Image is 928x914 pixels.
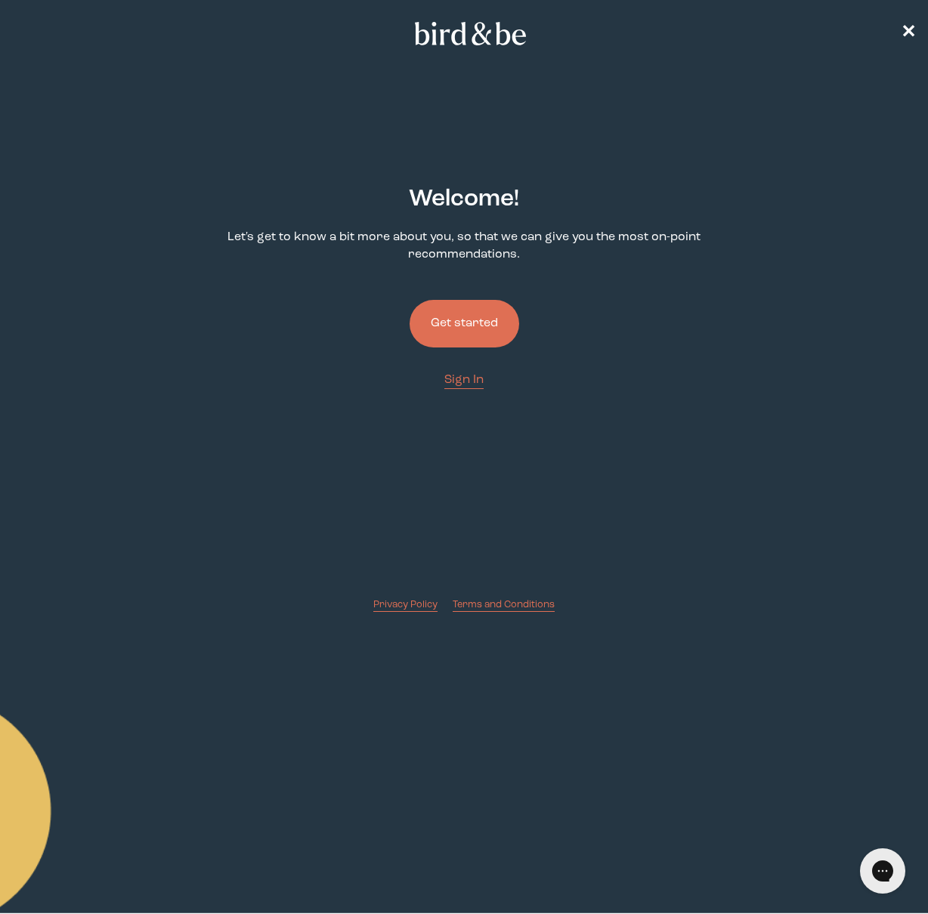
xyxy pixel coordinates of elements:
span: Privacy Policy [373,600,438,610]
p: Let's get to know a bit more about you, so that we can give you the most on-point recommendations. [175,229,753,264]
h2: Welcome ! [409,182,519,217]
iframe: Gorgias live chat messenger [852,843,913,899]
span: Sign In [444,374,484,386]
button: Get started [410,300,519,347]
a: ✕ [901,20,916,47]
a: Sign In [444,372,484,389]
a: Privacy Policy [373,597,438,612]
a: Get started [410,276,519,372]
span: ✕ [901,24,916,42]
a: Terms and Conditions [453,597,555,612]
span: Terms and Conditions [453,600,555,610]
